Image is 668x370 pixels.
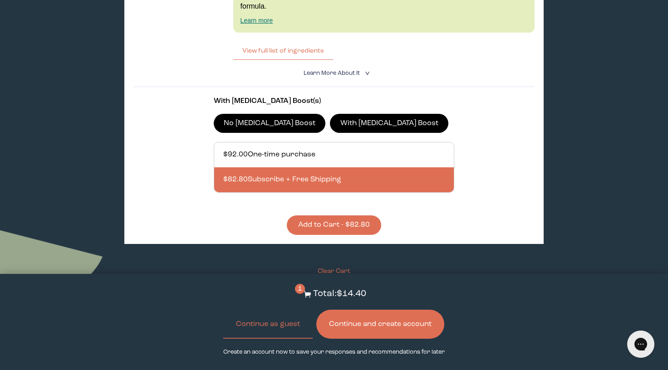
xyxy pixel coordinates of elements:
[362,71,371,76] i: <
[223,348,445,356] p: Create an account now to save your responses and recommendations for later
[214,114,326,133] label: No [MEDICAL_DATA] Boost
[330,114,448,133] label: With [MEDICAL_DATA] Boost
[304,70,360,76] span: Learn More About it
[223,310,313,339] button: Continue as guest
[233,42,333,60] button: View full list of ingredients
[318,267,350,279] button: Clear Cart
[623,327,659,361] iframe: Gorgias live chat messenger
[287,215,381,235] button: Add to Cart - $82.80
[316,310,444,339] button: Continue and create account
[304,69,364,78] summary: Learn More About it <
[313,287,366,301] p: Total: $14.40
[241,17,273,24] a: Learn more
[295,284,305,294] span: 1
[214,96,455,107] p: With [MEDICAL_DATA] Boost(s)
